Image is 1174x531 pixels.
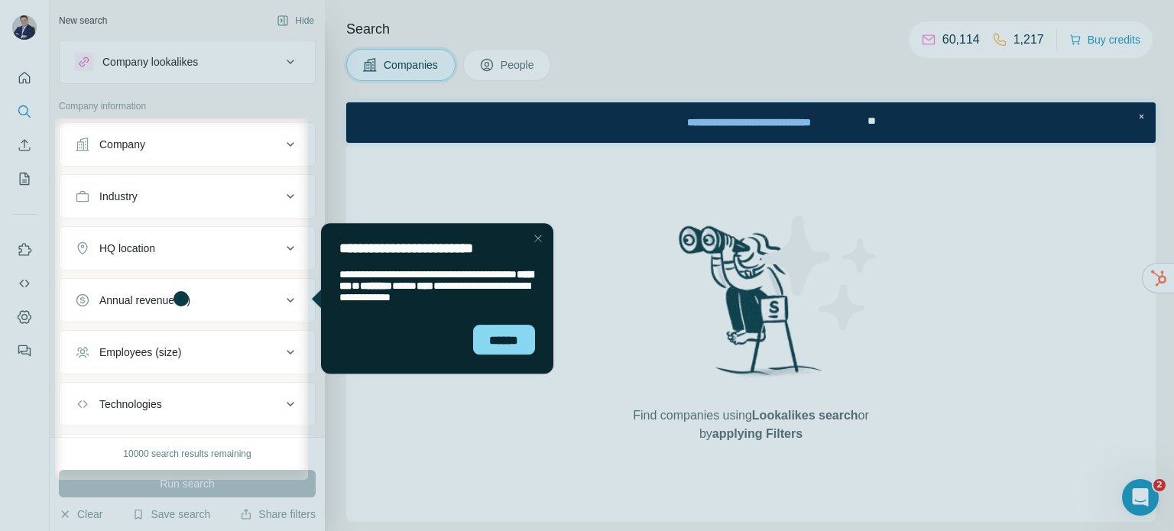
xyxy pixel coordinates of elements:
[60,126,315,163] button: Company
[60,282,315,319] button: Annual revenue ($)
[60,178,315,215] button: Industry
[60,386,315,423] button: Technologies
[99,241,155,256] div: HQ location
[787,6,803,21] div: Close Step
[99,189,138,204] div: Industry
[99,397,162,412] div: Technologies
[60,334,315,371] button: Employees (size)
[123,447,251,461] div: 10000 search results remaining
[298,3,508,37] div: Watch our October Product update
[99,293,190,308] div: Annual revenue ($)
[99,137,145,152] div: Company
[308,220,556,377] iframe: Tooltip
[60,230,315,267] button: HQ location
[99,345,181,360] div: Employees (size)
